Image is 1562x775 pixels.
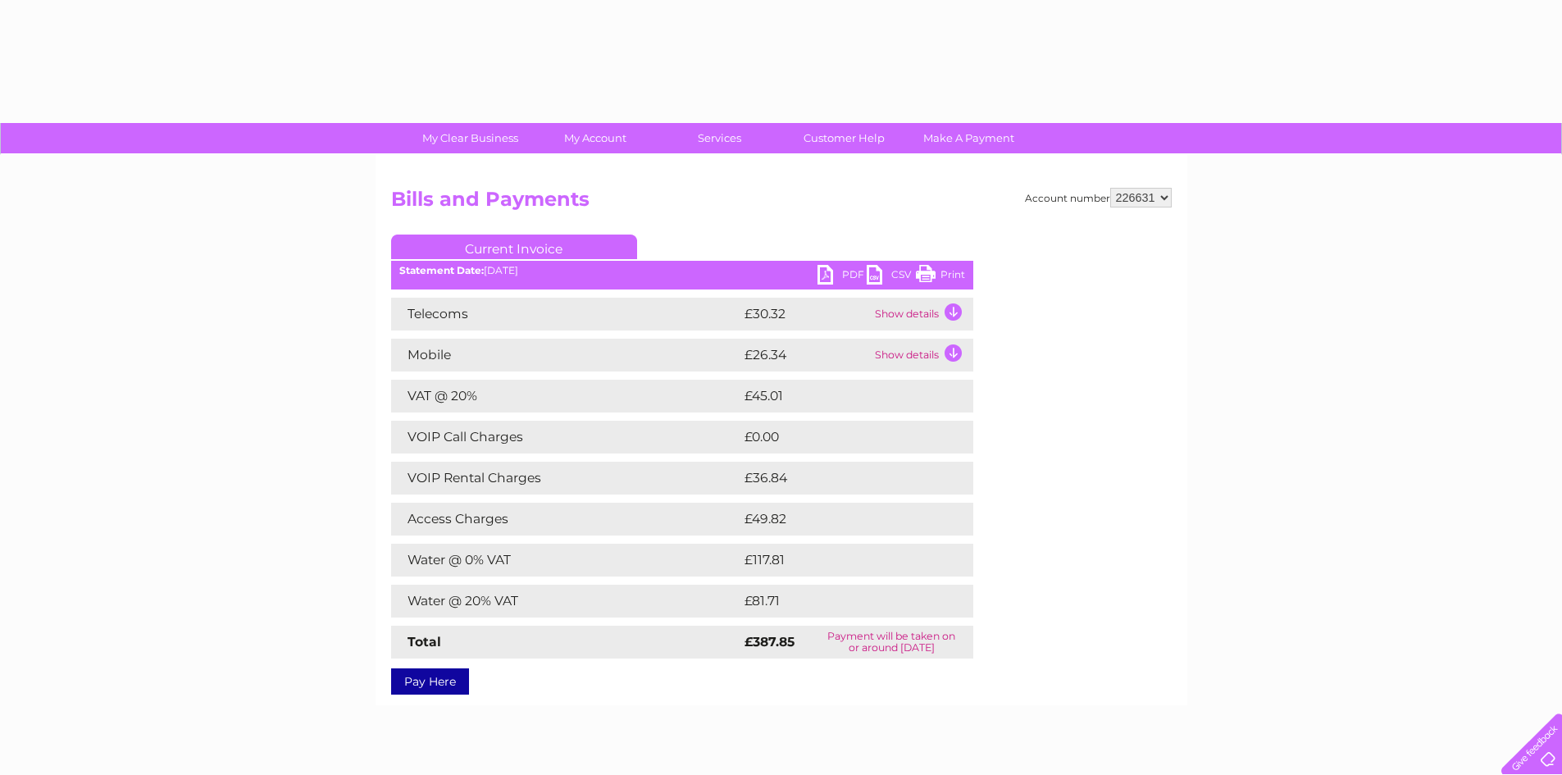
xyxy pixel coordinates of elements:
td: Mobile [391,339,740,372]
td: Telecoms [391,298,740,331]
td: VOIP Rental Charges [391,462,740,495]
td: Water @ 20% VAT [391,585,740,618]
a: Make A Payment [901,123,1036,153]
td: Show details [871,298,973,331]
td: £0.00 [740,421,936,454]
a: Services [652,123,787,153]
a: Pay Here [391,668,469,695]
td: £81.71 [740,585,936,618]
a: Print [916,265,965,289]
div: [DATE] [391,265,973,276]
td: VOIP Call Charges [391,421,740,454]
td: Water @ 0% VAT [391,544,740,577]
td: Access Charges [391,503,740,536]
td: £49.82 [740,503,940,536]
a: Current Invoice [391,235,637,259]
td: £45.01 [740,380,939,413]
td: £117.81 [740,544,940,577]
a: PDF [817,265,867,289]
h2: Bills and Payments [391,188,1172,219]
strong: £387.85 [745,634,795,650]
a: My Clear Business [403,123,538,153]
td: Payment will be taken on or around [DATE] [810,626,973,659]
b: Statement Date: [399,264,484,276]
td: VAT @ 20% [391,380,740,413]
a: Customer Help [776,123,912,153]
td: £26.34 [740,339,871,372]
strong: Total [408,634,441,650]
td: £30.32 [740,298,871,331]
a: CSV [867,265,916,289]
td: Show details [871,339,973,372]
td: £36.84 [740,462,941,495]
div: Account number [1025,188,1172,207]
a: My Account [527,123,663,153]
